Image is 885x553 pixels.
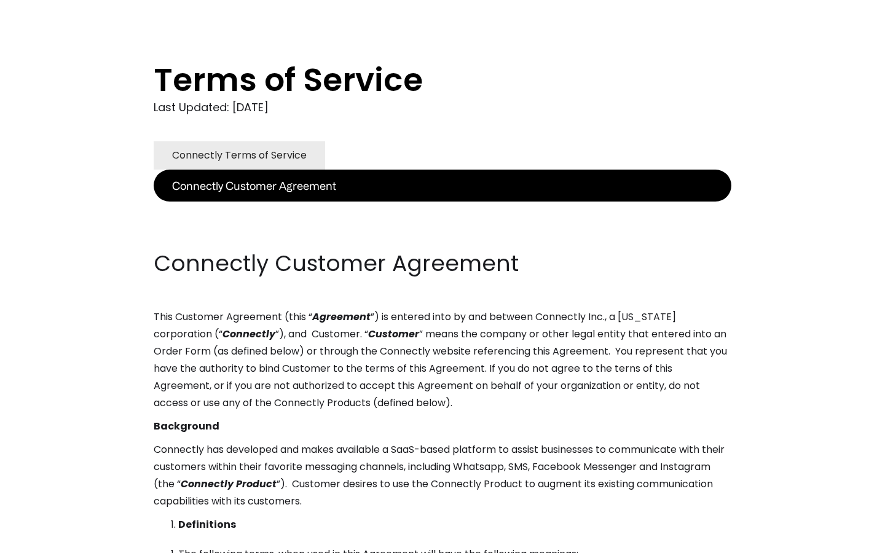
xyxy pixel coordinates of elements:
[154,61,682,98] h1: Terms of Service
[154,441,731,510] p: Connectly has developed and makes available a SaaS-based platform to assist businesses to communi...
[12,530,74,549] aside: Language selected: English
[312,310,371,324] em: Agreement
[154,98,731,117] div: Last Updated: [DATE]
[154,248,731,279] h2: Connectly Customer Agreement
[154,202,731,219] p: ‍
[178,517,236,531] strong: Definitions
[222,327,275,341] em: Connectly
[154,419,219,433] strong: Background
[368,327,419,341] em: Customer
[181,477,277,491] em: Connectly Product
[154,225,731,242] p: ‍
[172,177,336,194] div: Connectly Customer Agreement
[25,531,74,549] ul: Language list
[154,308,731,412] p: This Customer Agreement (this “ ”) is entered into by and between Connectly Inc., a [US_STATE] co...
[172,147,307,164] div: Connectly Terms of Service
